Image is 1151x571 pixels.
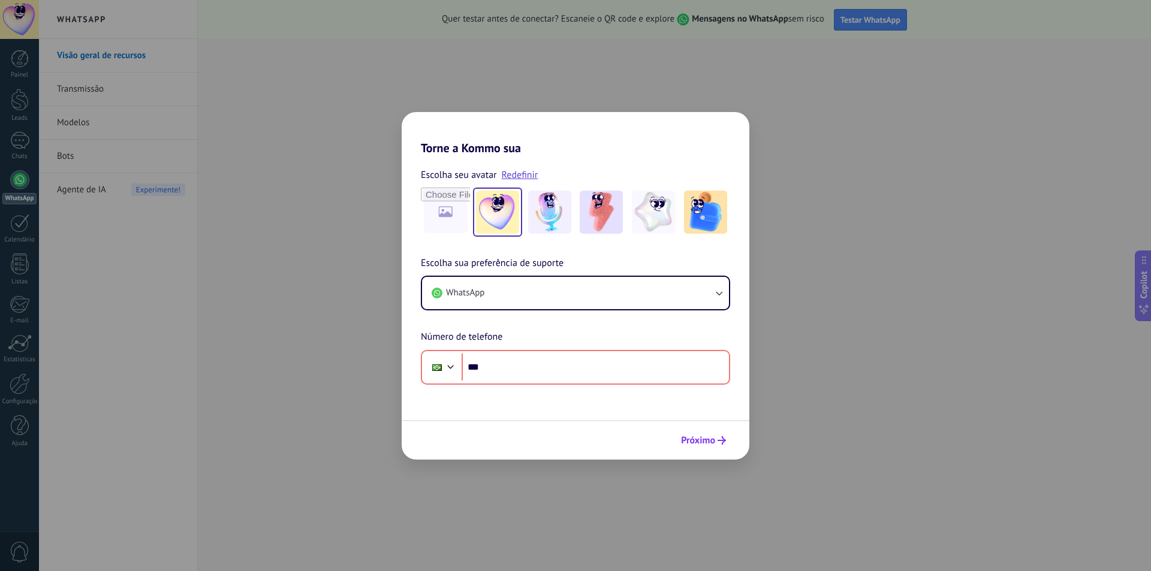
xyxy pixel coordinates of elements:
[681,436,715,445] span: Próximo
[426,355,448,380] div: Brazil: + 55
[402,112,749,155] h2: Torne a Kommo sua
[421,330,502,345] span: Número de telefone
[422,277,729,309] button: WhatsApp
[421,167,497,183] span: Escolha seu avatar
[421,256,564,271] span: Escolha sua preferência de suporte
[580,191,623,234] img: -3.jpeg
[676,430,731,451] button: Próximo
[446,287,484,299] span: WhatsApp
[502,169,538,181] a: Redefinir
[684,191,727,234] img: -5.jpeg
[632,191,675,234] img: -4.jpeg
[476,191,519,234] img: -1.jpeg
[528,191,571,234] img: -2.jpeg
